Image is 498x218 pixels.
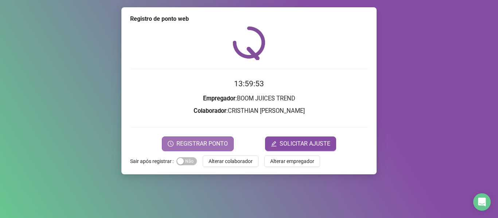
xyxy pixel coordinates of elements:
span: SOLICITAR AJUSTE [280,139,330,148]
strong: Colaborador [194,107,226,114]
label: Sair após registrar [130,155,176,167]
div: Open Intercom Messenger [473,193,491,211]
button: REGISTRAR PONTO [162,136,234,151]
h3: : CRISTHIAN [PERSON_NAME] [130,106,368,116]
strong: Empregador [203,95,236,102]
button: editSOLICITAR AJUSTE [265,136,336,151]
div: Registro de ponto web [130,15,368,23]
button: Alterar empregador [264,155,320,167]
time: 13:59:53 [234,79,264,88]
span: Alterar empregador [270,157,314,165]
button: Alterar colaborador [203,155,258,167]
span: edit [271,141,277,147]
span: Alterar colaborador [209,157,253,165]
h3: : BOOM JUICES TREND [130,94,368,103]
span: REGISTRAR PONTO [176,139,228,148]
img: QRPoint [233,26,265,60]
span: clock-circle [168,141,174,147]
